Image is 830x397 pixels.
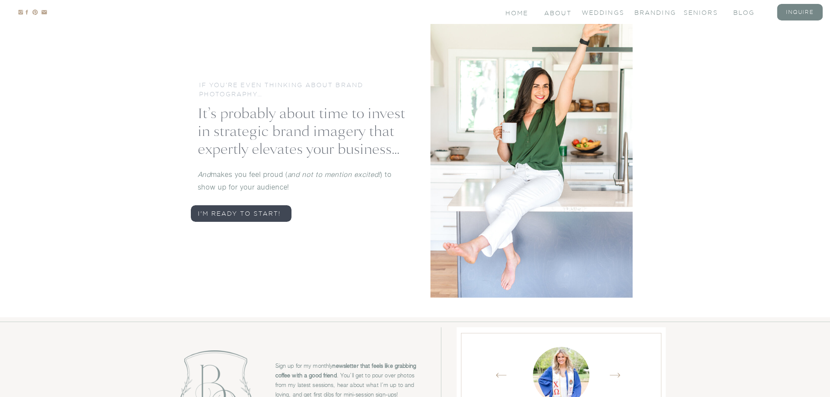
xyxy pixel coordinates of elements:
i: And [198,170,211,179]
h2: It’s probably about time to invest in strategic brand imagery that expertly elevates your business… [198,105,414,162]
a: blog [733,8,768,16]
a: seniors [684,8,718,16]
a: branding [634,8,669,16]
a: About [544,9,570,16]
a: Home [505,9,529,16]
h3: IF YOU’RE EVEN THINKING ABOUT BRAND PHOTOGRAPHY… [199,81,397,89]
a: i'm ready to start! [198,209,285,217]
a: Weddings [582,8,617,16]
b: newsletter that feels like grabbing coffee with a good friend [275,362,416,379]
i: and not to mention excited! [288,170,381,179]
a: inquire [783,8,817,16]
p: makes you feel proud ( ) to show up for your audience! [198,169,399,199]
